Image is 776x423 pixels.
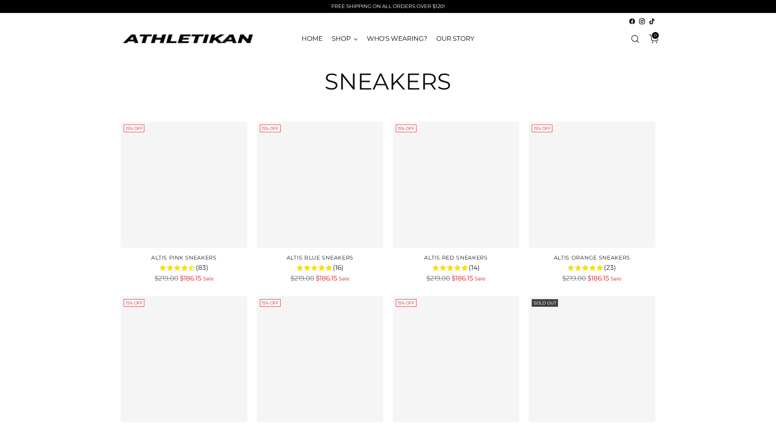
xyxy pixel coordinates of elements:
span: (23) [604,263,616,273]
span: (14) [469,263,480,273]
a: ALTIS Red Sneakers [393,122,519,248]
h1: Sneakers [324,69,451,94]
a: ALTIS Black Sneakers [121,296,247,422]
div: 4.7 rating (14 votes) [393,263,519,272]
div: 4.8 rating (16 votes) [257,263,383,272]
a: Open search modal [628,31,643,46]
span: $219.00 [290,274,314,282]
a: ALTIS Orange Sneakers [529,122,655,248]
span: (83) [196,263,208,273]
div: 4.3 rating (83 votes) [121,263,247,272]
span: Sale [611,276,621,282]
a: ALTIS White Sneakers [257,296,383,422]
p: FREE SHIPPING ON ALL ORDERS OVER $120! [331,3,445,10]
div: 4.8 rating (23 votes) [529,263,655,272]
span: Sale [203,276,214,282]
a: SHOP [332,30,358,47]
a: ALTIS Red Sneakers [424,254,488,261]
a: HOME [302,30,323,47]
a: ALTIS Pink Sneakers [151,254,216,261]
a: OUR STORY [436,30,474,47]
a: Open cart modal [644,31,659,46]
a: ALTIS Yellow Sneakers [529,296,655,422]
span: (16) [333,263,344,273]
a: WHO'S WEARING? [367,30,428,47]
span: $186.15 [180,274,202,282]
span: Sale [475,276,486,282]
a: ALTIS Green Sneakers [393,296,519,422]
a: ALTIS Blue Sneakers [257,122,383,248]
a: ALTIS Orange Sneakers [554,254,631,261]
span: $219.00 [426,274,450,282]
span: $219.00 [155,274,178,282]
span: $186.15 [452,274,473,282]
span: $186.15 [587,274,609,282]
a: ALTIS Pink Sneakers [121,122,247,248]
span: 0 [652,32,659,39]
span: $186.15 [316,274,337,282]
span: $219.00 [562,274,586,282]
a: ALTIS Blue Sneakers [287,254,353,261]
a: ATHLETIKAN [121,33,255,45]
span: Sale [339,276,350,282]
